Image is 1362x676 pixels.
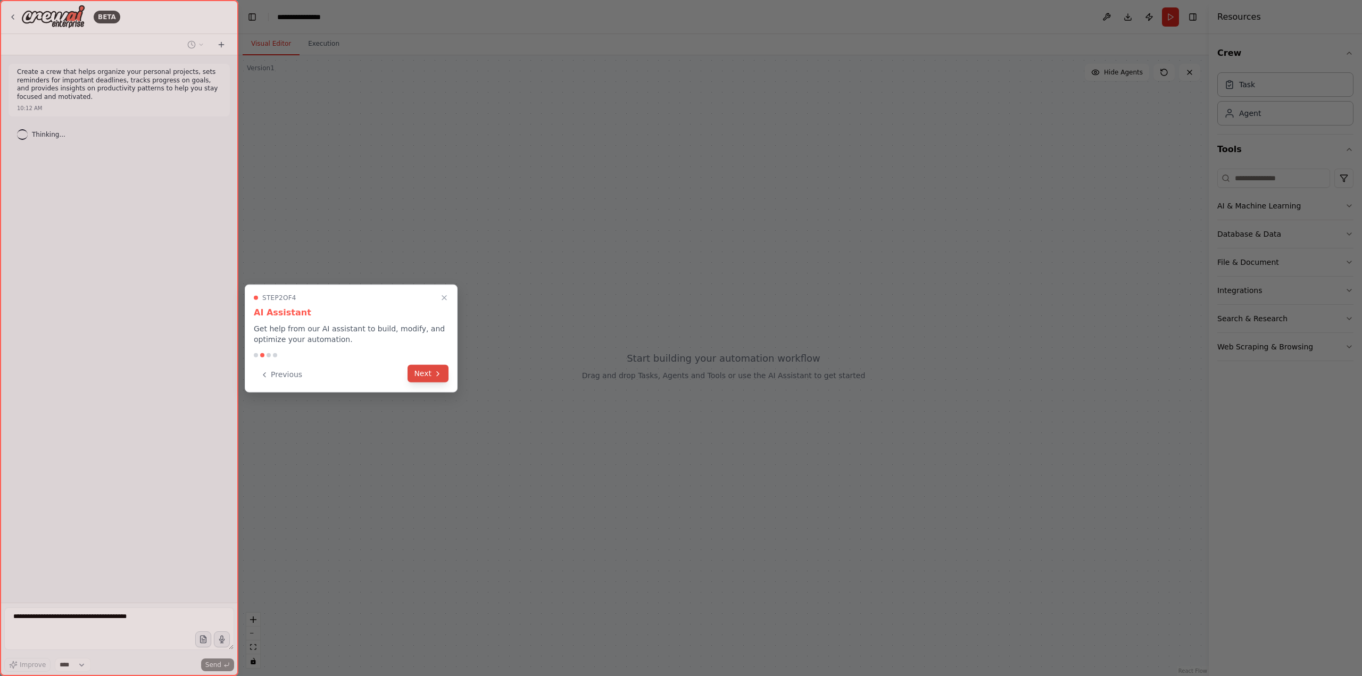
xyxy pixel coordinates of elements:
h3: AI Assistant [254,306,449,319]
button: Hide left sidebar [245,10,260,24]
span: Step 2 of 4 [262,294,296,302]
p: Get help from our AI assistant to build, modify, and optimize your automation. [254,323,449,345]
button: Previous [254,366,309,383]
button: Close walkthrough [438,291,451,304]
button: Next [408,365,449,382]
